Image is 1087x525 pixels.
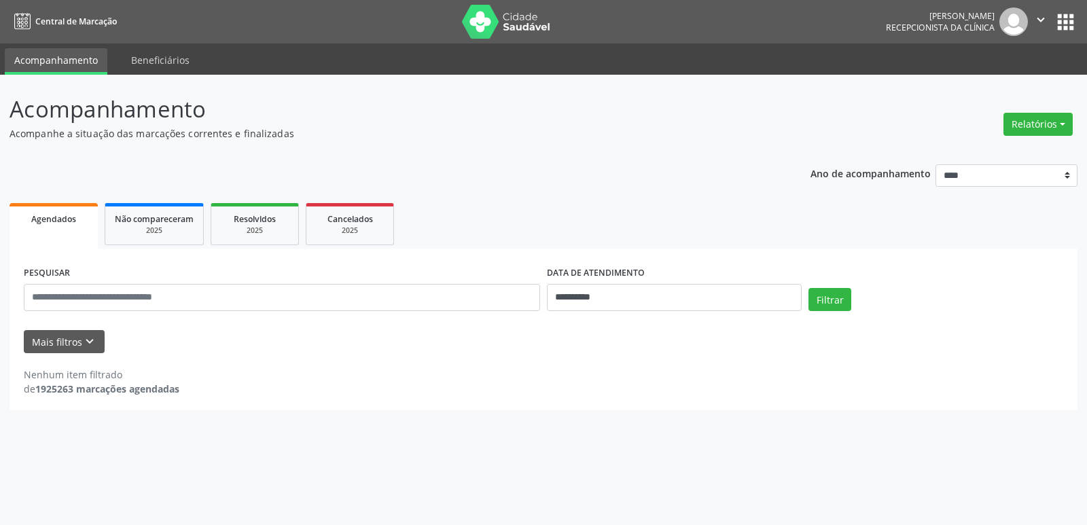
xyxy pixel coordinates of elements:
[10,10,117,33] a: Central de Marcação
[115,225,194,236] div: 2025
[886,22,995,33] span: Recepcionista da clínica
[115,213,194,225] span: Não compareceram
[24,367,179,382] div: Nenhum item filtrado
[35,382,179,395] strong: 1925263 marcações agendadas
[886,10,995,22] div: [PERSON_NAME]
[10,126,757,141] p: Acompanhe a situação das marcações correntes e finalizadas
[999,7,1028,36] img: img
[122,48,199,72] a: Beneficiários
[35,16,117,27] span: Central de Marcação
[24,382,179,396] div: de
[24,263,70,284] label: PESQUISAR
[82,334,97,349] i: keyboard_arrow_down
[234,213,276,225] span: Resolvidos
[24,330,105,354] button: Mais filtroskeyboard_arrow_down
[547,263,645,284] label: DATA DE ATENDIMENTO
[327,213,373,225] span: Cancelados
[1003,113,1073,136] button: Relatórios
[316,225,384,236] div: 2025
[31,213,76,225] span: Agendados
[10,92,757,126] p: Acompanhamento
[1054,10,1077,34] button: apps
[221,225,289,236] div: 2025
[1028,7,1054,36] button: 
[808,288,851,311] button: Filtrar
[810,164,931,181] p: Ano de acompanhamento
[1033,12,1048,27] i: 
[5,48,107,75] a: Acompanhamento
